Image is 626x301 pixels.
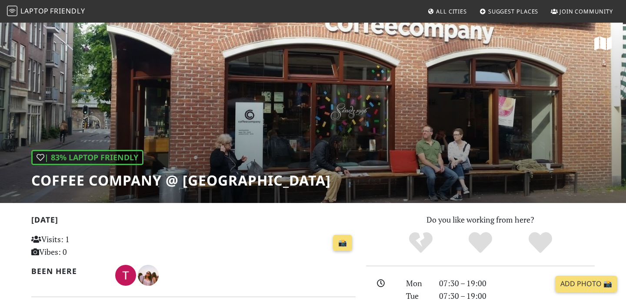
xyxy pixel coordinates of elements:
span: Marta Fiolhais [138,269,159,280]
span: All Cities [436,7,467,15]
a: LaptopFriendly LaptopFriendly [7,4,85,19]
h2: [DATE] [31,215,356,228]
span: Laptop [20,6,49,16]
div: 07:30 – 19:00 [434,277,600,290]
a: Join Community [547,3,616,19]
div: Mon [401,277,434,290]
div: Definitely! [510,231,570,255]
p: Visits: 1 Vibes: 0 [31,233,133,258]
div: | 83% Laptop Friendly [31,150,143,165]
h1: Coffee Company @ [GEOGRAPHIC_DATA] [31,172,331,189]
h2: Been here [31,267,105,276]
span: Tzannetos Philippakos [115,269,138,280]
span: Suggest Places [488,7,539,15]
span: Join Community [559,7,613,15]
img: LaptopFriendly [7,6,17,16]
a: Add Photo 📸 [555,276,617,292]
div: Yes [450,231,510,255]
p: Do you like working from here? [366,213,595,226]
a: 📸 [333,235,352,251]
img: 1461-marta.jpg [138,265,159,286]
span: Friendly [50,6,85,16]
div: No [391,231,451,255]
a: Suggest Places [476,3,542,19]
a: All Cities [424,3,470,19]
img: 4011-tzannetos.jpg [115,265,136,286]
